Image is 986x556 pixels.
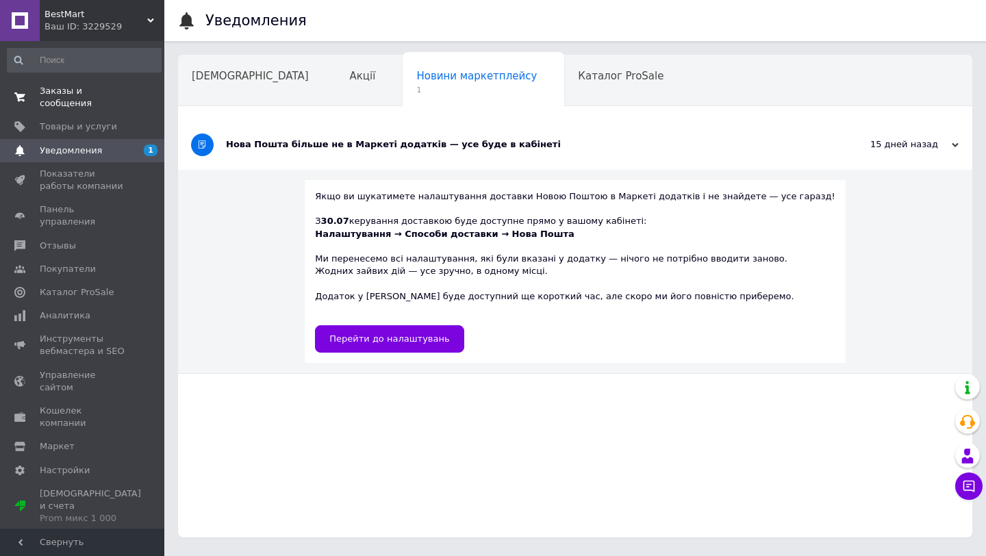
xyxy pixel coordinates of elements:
span: Аналитика [40,309,90,322]
div: Ваш ID: 3229529 [45,21,164,33]
span: BestMart [45,8,147,21]
span: Каталог ProSale [578,70,663,82]
span: Управление сайтом [40,369,127,394]
span: Акції [350,70,376,82]
span: Покупатели [40,263,96,275]
span: Перейти до налаштувань [329,333,449,344]
span: Показатели работы компании [40,168,127,192]
span: Панель управления [40,203,127,228]
span: [DEMOGRAPHIC_DATA] и счета [40,488,141,525]
span: Новини маркетплейсу [416,70,537,82]
input: Поиск [7,48,162,73]
span: Уведомления [40,144,102,157]
b: 30.07 [321,216,349,226]
span: Маркет [40,440,75,453]
span: Заказы и сообщения [40,85,127,110]
div: 15 дней назад [822,138,959,151]
button: Чат с покупателем [955,472,983,500]
span: 1 [144,144,157,156]
span: Инструменты вебмастера и SEO [40,333,127,357]
span: 1 [416,85,537,95]
div: Prom микс 1 000 [40,512,141,525]
span: Отзывы [40,240,76,252]
span: [DEMOGRAPHIC_DATA] [192,70,309,82]
a: Перейти до налаштувань [315,325,464,353]
span: Товары и услуги [40,121,117,133]
span: Каталог ProSale [40,286,114,299]
b: Налаштування → Способи доставки → Нова Пошта [315,229,574,239]
div: Нова Пошта більше не в Маркеті додатків — усе буде в кабінеті [226,138,822,151]
span: Настройки [40,464,90,477]
div: Якщо ви шукатимете налаштування доставки Новою Поштою в Маркеті додатків і не знайдете — усе гара... [315,190,835,303]
span: Кошелек компании [40,405,127,429]
h1: Уведомления [205,12,307,29]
